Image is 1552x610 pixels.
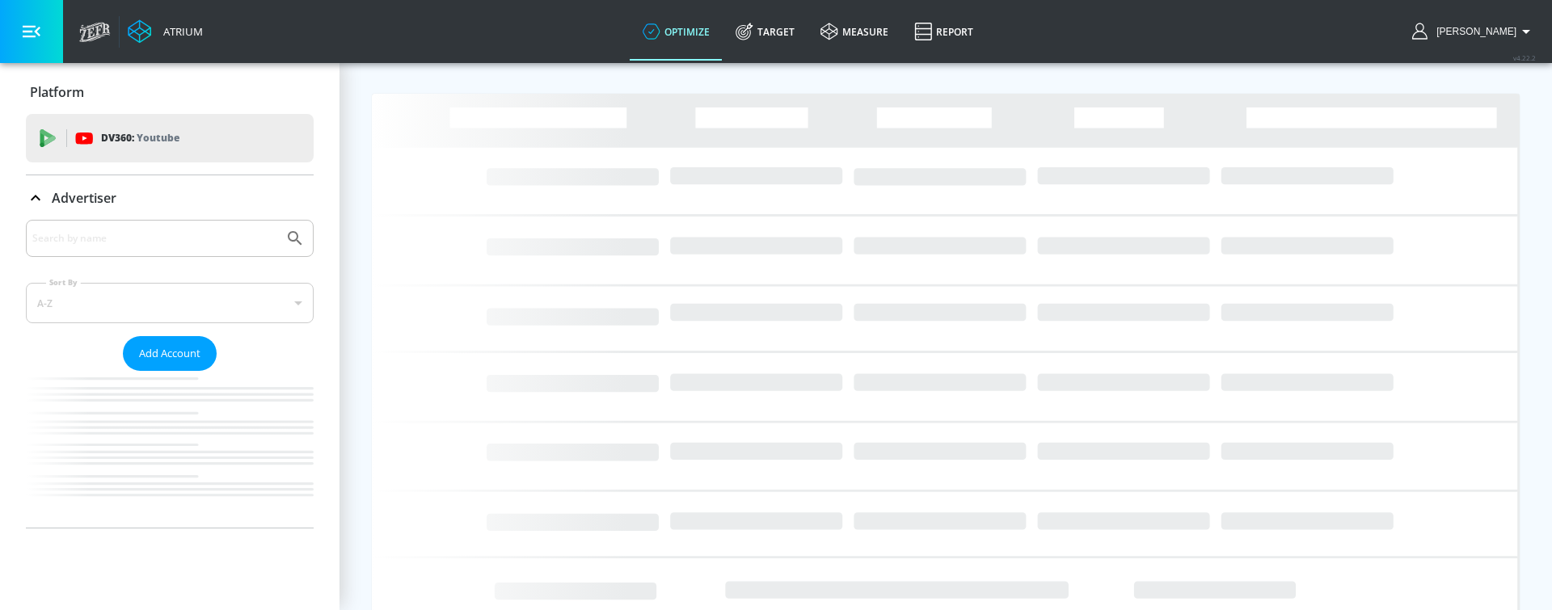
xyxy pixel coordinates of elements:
a: Atrium [128,19,203,44]
p: Advertiser [52,189,116,207]
button: Add Account [123,336,217,371]
div: DV360: Youtube [26,114,314,162]
a: measure [808,2,901,61]
div: Advertiser [26,220,314,528]
p: Youtube [137,129,179,146]
div: A-Z [26,283,314,323]
input: Search by name [32,228,277,249]
div: Atrium [157,24,203,39]
button: [PERSON_NAME] [1412,22,1536,41]
div: Platform [26,69,314,115]
p: Platform [30,83,84,101]
label: Sort By [46,277,81,288]
a: optimize [630,2,723,61]
p: DV360: [101,129,179,147]
a: Report [901,2,986,61]
nav: list of Advertiser [26,371,314,528]
span: v 4.22.2 [1513,53,1536,62]
span: Add Account [139,344,200,363]
span: login as: yen.lopezgallardo@zefr.com [1430,26,1516,37]
div: Advertiser [26,175,314,221]
a: Target [723,2,808,61]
